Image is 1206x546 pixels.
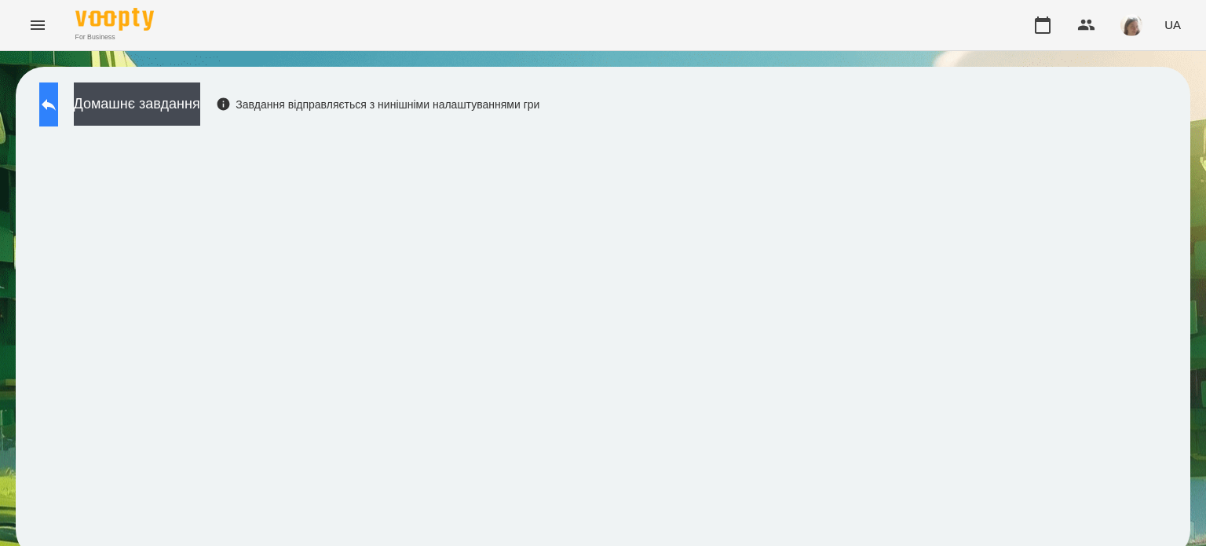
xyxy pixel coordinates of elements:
img: 4795d6aa07af88b41cce17a01eea78aa.jpg [1120,14,1142,36]
button: Menu [19,6,57,44]
div: Завдання відправляється з нинішніми налаштуваннями гри [216,97,540,112]
span: UA [1164,16,1181,33]
span: For Business [75,32,154,42]
button: UA [1158,10,1187,39]
button: Домашнє завдання [74,82,200,126]
img: Voopty Logo [75,8,154,31]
